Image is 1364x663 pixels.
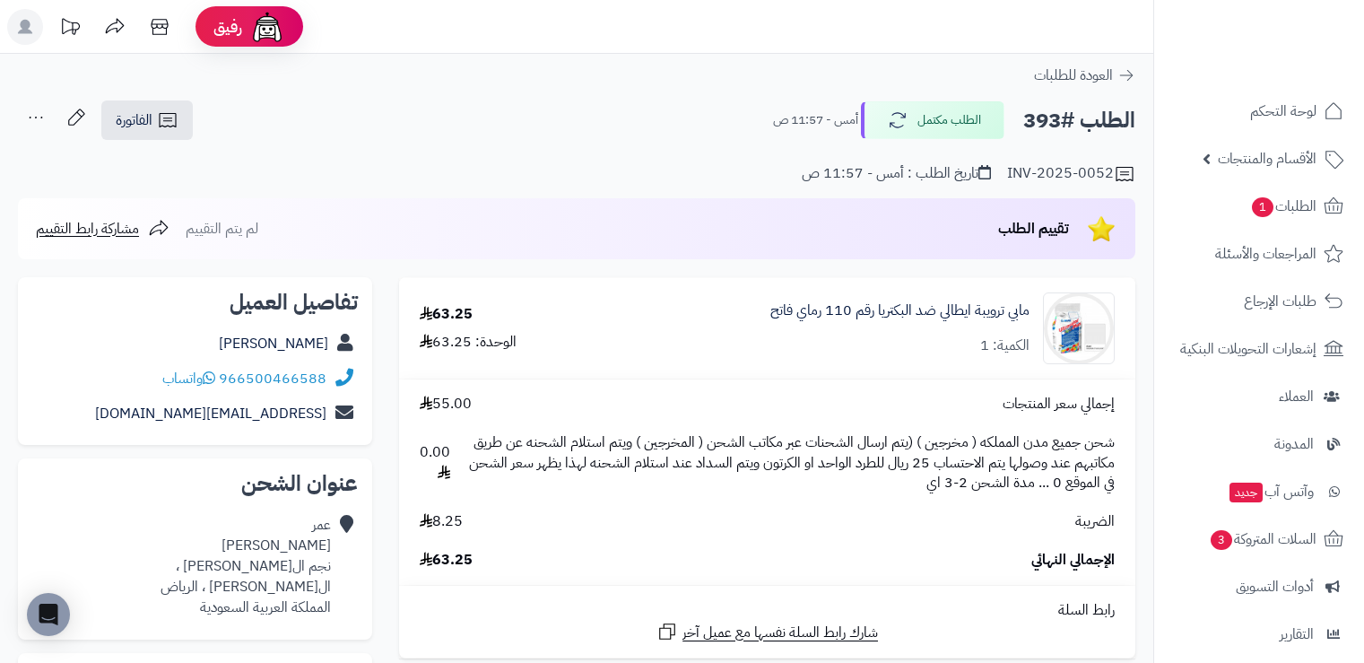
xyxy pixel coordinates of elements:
a: شارك رابط السلة نفسها مع عميل آخر [656,621,878,643]
span: جديد [1229,483,1263,502]
span: 55.00 [420,394,472,414]
span: العملاء [1279,384,1314,409]
span: 8.25 [420,511,463,532]
span: الفاتورة [116,109,152,131]
a: طلبات الإرجاع [1165,280,1353,323]
span: 63.25 [420,550,473,571]
span: العودة للطلبات [1034,65,1113,86]
span: أدوات التسويق [1236,574,1314,599]
span: تقييم الطلب [998,218,1069,240]
div: عمر [PERSON_NAME] نجم ال[PERSON_NAME] ، ال[PERSON_NAME] ، الرياض المملكة العربية السعودية [161,515,331,617]
span: السلات المتروكة [1209,527,1316,552]
span: 3 [1211,530,1232,550]
a: لوحة التحكم [1165,90,1353,133]
h2: تفاصيل العميل [32,292,358,313]
span: رفيق [213,16,242,38]
span: طلبات الإرجاع [1244,289,1316,314]
img: logo-2.png [1242,48,1347,85]
span: لوحة التحكم [1250,99,1316,124]
a: [PERSON_NAME] [219,333,328,354]
a: وآتس آبجديد [1165,470,1353,513]
small: أمس - 11:57 ص [773,111,858,129]
span: وآتس آب [1228,479,1314,504]
span: إشعارات التحويلات البنكية [1180,336,1316,362]
span: 1 [1252,197,1273,217]
span: شارك رابط السلة نفسها مع عميل آخر [682,623,878,643]
a: المدونة [1165,423,1353,466]
a: [EMAIL_ADDRESS][DOMAIN_NAME] [95,403,326,424]
button: الطلب مكتمل [861,101,1004,139]
a: تحديثات المنصة [48,9,92,49]
span: التقارير [1280,622,1314,647]
a: العودة للطلبات [1034,65,1135,86]
div: INV-2025-0052 [1007,163,1135,185]
img: ai-face.png [249,9,285,45]
a: التقارير [1165,613,1353,656]
div: تاريخ الطلب : أمس - 11:57 ص [802,163,991,184]
span: شحن جميع مدن المملكه ( مخرجين ) (يتم ارسال الشحنات عبر مكاتب الشحن ( المخرجين ) ويتم استلام الشحن... [468,432,1115,494]
a: الطلبات1 [1165,185,1353,228]
a: المراجعات والأسئلة [1165,232,1353,275]
a: السلات المتروكة3 [1165,518,1353,561]
a: الفاتورة [101,100,193,140]
h2: عنوان الشحن [32,473,358,494]
h2: الطلب #393 [1023,102,1135,139]
a: أدوات التسويق [1165,565,1353,608]
div: Open Intercom Messenger [27,593,70,636]
div: رابط السلة [406,600,1128,621]
span: الأقسام والمنتجات [1218,146,1316,171]
span: مشاركة رابط التقييم [36,218,139,240]
div: الكمية: 1 [980,336,1030,356]
span: المراجعات والأسئلة [1215,241,1316,266]
div: الوحدة: 63.25 [420,332,517,353]
img: 1711197719-%D9%85%D8%A7%D8%A8%D9%8A%20110-90x90.jpg [1044,292,1114,364]
span: لم يتم التقييم [186,218,258,240]
span: المدونة [1274,432,1314,457]
div: 63.25 [420,304,473,325]
a: 966500466588 [219,368,326,389]
a: مشاركة رابط التقييم [36,218,169,240]
span: الطلبات [1250,194,1316,219]
a: العملاء [1165,375,1353,418]
span: الإجمالي النهائي [1031,550,1115,571]
span: 0.00 [420,442,450,484]
span: إجمالي سعر المنتجات [1003,394,1115,414]
a: إشعارات التحويلات البنكية [1165,327,1353,371]
a: واتساب [162,368,215,389]
a: مابي ترويبة ايطالي ضد البكتريا رقم 110 رماي فاتح [770,301,1030,321]
span: الضريبة [1075,511,1115,532]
